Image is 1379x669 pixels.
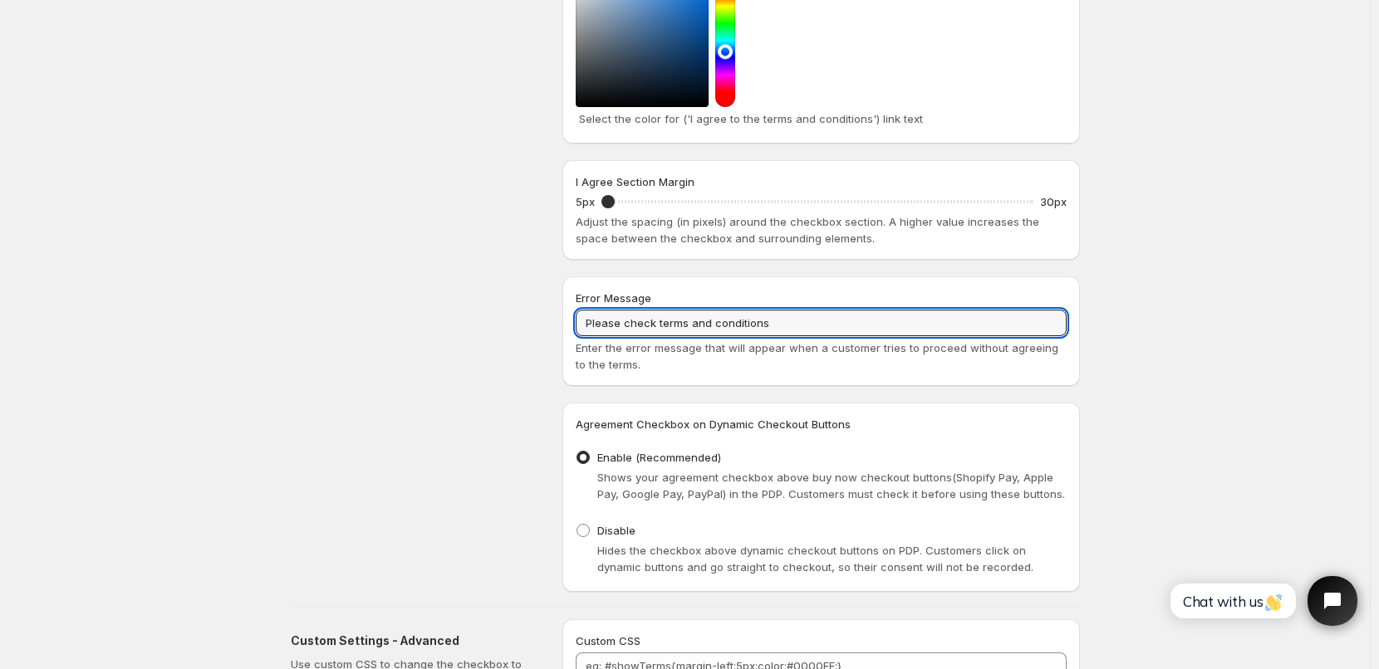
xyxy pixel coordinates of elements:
[576,634,640,647] span: Custom CSS
[1152,562,1372,640] iframe: Tidio Chat
[576,175,694,188] span: I Agree Section Margin
[576,291,651,305] span: Error Message
[576,193,595,210] p: 5px
[597,544,1033,574] span: Hides the checkbox above dynamic checkout buttons on PDP. Customers click on dynamic buttons and ...
[579,110,1063,127] p: Select the color for ('I agree to the terms and conditions') link text
[597,524,636,537] span: Disable
[576,416,1067,432] h3: Agreement Checkbox on Dynamic Checkout Buttons
[291,632,536,649] h2: Custom Settings - Advanced
[597,471,1065,501] span: Shows your agreement checkbox above buy now checkout buttons(Shopify Pay, Apple Pay, Google Pay, ...
[576,341,1058,371] span: Enter the error message that will appear when a customer tries to proceed without agreeing to the...
[576,215,1039,245] span: Adjust the spacing (in pixels) around the checkbox section. A higher value increases the space be...
[1040,193,1067,210] p: 30px
[597,451,721,464] span: Enable (Recommended)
